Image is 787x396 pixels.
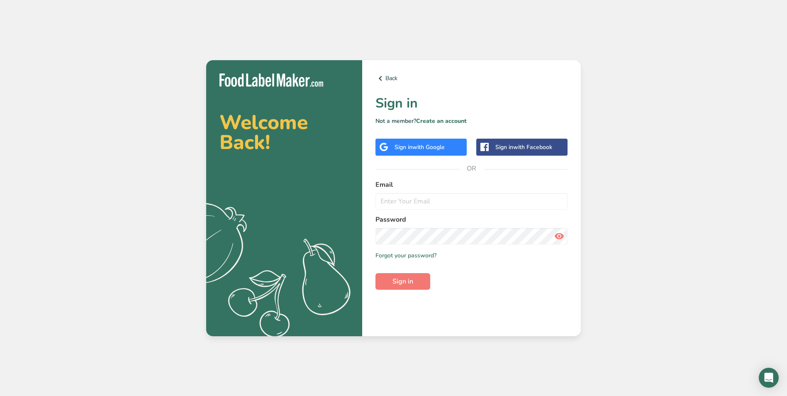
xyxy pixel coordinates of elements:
[375,273,430,290] button: Sign in
[513,143,552,151] span: with Facebook
[392,276,413,286] span: Sign in
[375,93,568,113] h1: Sign in
[375,73,568,83] a: Back
[375,215,568,225] label: Password
[375,193,568,210] input: Enter Your Email
[412,143,445,151] span: with Google
[219,112,349,152] h2: Welcome Back!
[759,368,779,388] div: Open Intercom Messenger
[375,117,568,125] p: Not a member?
[416,117,467,125] a: Create an account
[375,251,436,260] a: Forgot your password?
[219,73,323,87] img: Food Label Maker
[395,143,445,152] div: Sign in
[459,156,484,181] span: OR
[375,180,568,190] label: Email
[495,143,552,152] div: Sign in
